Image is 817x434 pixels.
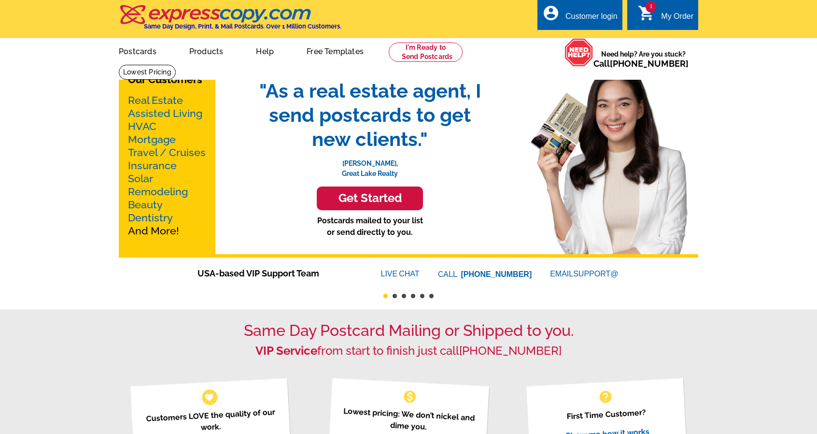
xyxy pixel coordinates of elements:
h3: Get Started [329,191,411,205]
div: Customer login [565,12,618,26]
img: help [564,38,593,67]
a: Insurance [128,159,177,172]
p: First Time Customer? [538,405,674,424]
font: LIVE [381,268,399,280]
a: Products [174,39,239,62]
strong: VIP Service [255,344,317,358]
a: Get Started [249,187,491,210]
a: Assisted Living [128,107,202,119]
a: Dentistry [128,212,173,224]
button: 1 of 6 [383,294,388,298]
a: LIVECHAT [381,270,420,278]
button: 4 of 6 [411,294,415,298]
span: 1 [646,1,656,13]
i: shopping_cart [638,4,655,22]
span: Call [593,58,689,69]
a: 1 shopping_cart My Order [638,11,693,23]
p: [PERSON_NAME], Great Lake Realty [249,151,491,179]
a: Free Templates [291,39,379,62]
a: [PHONE_NUMBER] [461,270,532,278]
h4: Same Day Design, Print, & Mail Postcards. Over 1 Million Customers. [144,23,341,30]
p: Postcards mailed to your list or send directly to you. [249,215,491,238]
a: Beauty [128,199,163,211]
button: 5 of 6 [420,294,424,298]
a: Remodeling [128,186,188,198]
a: Solar [128,173,153,185]
span: monetization_on [402,389,418,405]
span: USA-based VIP Support Team [197,267,352,280]
a: Postcards [103,39,172,62]
span: Need help? Are you stuck? [593,49,693,69]
a: EMAILSUPPORT@ [550,270,620,278]
span: "As a real estate agent, I send postcards to get new clients." [249,79,491,151]
a: Same Day Design, Print, & Mail Postcards. Over 1 Million Customers. [119,12,341,30]
button: 3 of 6 [402,294,406,298]
a: [PHONE_NUMBER] [610,58,689,69]
h1: Same Day Postcard Mailing or Shipped to you. [119,321,698,340]
a: Mortgage [128,133,176,145]
a: Real Estate [128,94,183,106]
a: account_circle Customer login [542,11,618,23]
a: Help [240,39,289,62]
button: 2 of 6 [393,294,397,298]
p: And More! [128,94,206,237]
i: account_circle [542,4,560,22]
div: My Order [661,12,693,26]
h2: from start to finish just call [119,344,698,358]
a: HVAC [128,120,156,132]
font: SUPPORT@ [573,268,620,280]
a: Travel / Cruises [128,146,206,159]
span: favorite [204,392,214,402]
button: 6 of 6 [429,294,434,298]
span: help [598,389,613,405]
font: CALL [438,269,459,280]
a: [PHONE_NUMBER] [459,344,562,358]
